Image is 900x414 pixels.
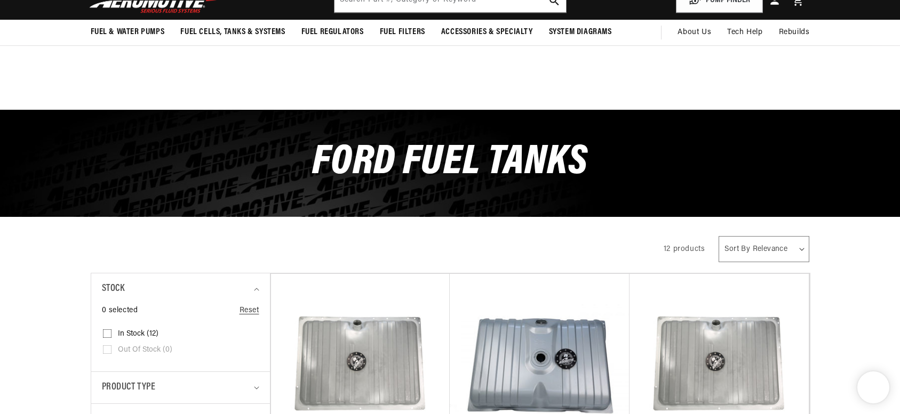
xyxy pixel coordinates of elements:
[433,20,541,45] summary: Accessories & Specialty
[670,20,719,45] a: About Us
[102,372,259,403] summary: Product type (0 selected)
[441,27,533,38] span: Accessories & Specialty
[293,20,372,45] summary: Fuel Regulators
[301,27,364,38] span: Fuel Regulators
[727,27,762,38] span: Tech Help
[172,20,293,45] summary: Fuel Cells, Tanks & Systems
[779,27,810,38] span: Rebuilds
[83,20,173,45] summary: Fuel & Water Pumps
[91,27,165,38] span: Fuel & Water Pumps
[372,20,433,45] summary: Fuel Filters
[102,380,156,395] span: Product type
[118,345,172,355] span: Out of stock (0)
[541,20,620,45] summary: System Diagrams
[102,273,259,305] summary: Stock (0 selected)
[678,28,711,36] span: About Us
[719,20,770,45] summary: Tech Help
[312,142,588,184] span: Ford Fuel Tanks
[240,305,259,316] a: Reset
[102,305,138,316] span: 0 selected
[771,20,818,45] summary: Rebuilds
[664,245,705,253] span: 12 products
[180,27,285,38] span: Fuel Cells, Tanks & Systems
[380,27,425,38] span: Fuel Filters
[549,27,612,38] span: System Diagrams
[118,329,158,339] span: In stock (12)
[102,281,125,297] span: Stock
